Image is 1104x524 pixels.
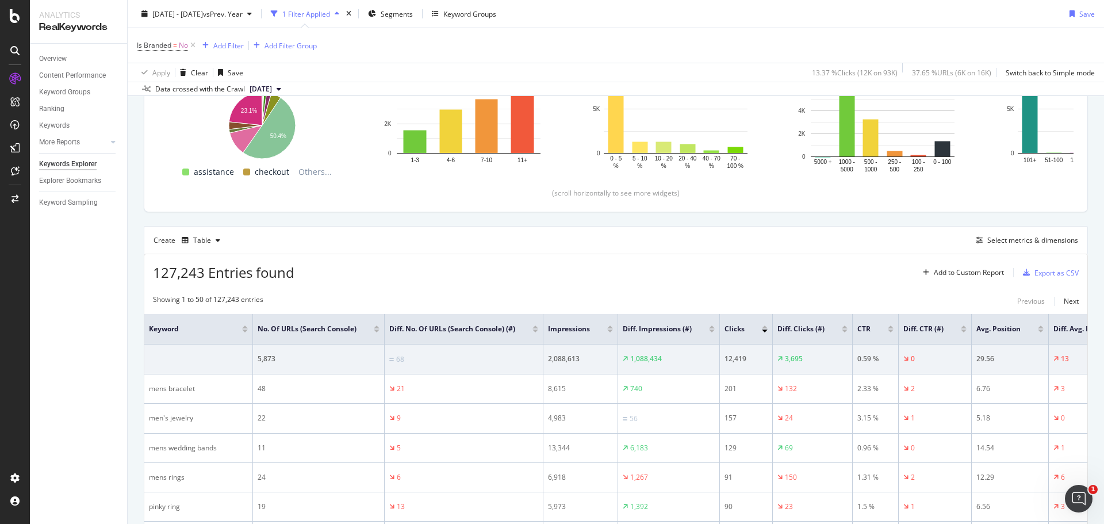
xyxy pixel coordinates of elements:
div: 19 [258,502,379,512]
div: 129 [724,443,768,453]
text: % [614,163,619,169]
div: 1,088,434 [630,354,662,364]
div: 23 [785,502,793,512]
div: Save [1079,9,1095,18]
div: 5,973 [548,502,613,512]
span: Impressions [548,324,590,334]
button: Add Filter Group [249,39,317,52]
div: 0.59 % [857,354,894,364]
span: Diff. Impressions (#) [623,324,692,334]
div: 22 [258,413,379,423]
text: 5K [593,106,600,112]
div: 13 [397,502,405,512]
div: 5 [397,443,401,453]
div: Export as CSV [1034,268,1079,278]
div: Add to Custom Report [934,269,1004,276]
text: % [709,163,714,169]
a: Overview [39,53,119,65]
div: 13,344 [548,443,613,453]
a: Ranking [39,103,119,115]
div: 1.31 % [857,472,894,483]
a: Keywords [39,120,119,132]
span: Others... [294,165,336,179]
div: 37.65 % URLs ( 6K on 16K ) [912,67,991,77]
div: Previous [1017,296,1045,306]
text: 2K [798,131,806,137]
iframe: Intercom live chat [1065,485,1092,512]
a: Keywords Explorer [39,158,119,170]
a: Content Performance [39,70,119,82]
div: Save [228,67,243,77]
span: Keyword [149,324,225,334]
div: 56 [630,414,638,424]
div: mens bracelet [149,384,248,394]
div: 91 [724,472,768,483]
div: 150 [785,472,797,483]
button: Clear [175,63,208,82]
svg: A chart. [379,59,558,170]
div: 6,918 [548,472,613,483]
div: 2.33 % [857,384,894,394]
div: 2 [911,384,915,394]
div: A chart. [793,59,972,174]
text: 250 [914,166,923,173]
div: 0 [1061,413,1065,423]
span: Segments [381,9,413,18]
div: 2,088,613 [548,354,613,364]
div: Keywords Explorer [39,158,97,170]
div: A chart. [172,86,351,160]
div: 14.54 [976,443,1044,453]
text: 23.1% [241,108,257,114]
div: Showing 1 to 50 of 127,243 entries [153,294,263,308]
div: 68 [396,354,404,365]
div: 6 [397,472,401,483]
text: 16-50 [1070,157,1085,163]
span: Is Branded [137,40,171,50]
div: 12.29 [976,472,1044,483]
div: 9 [397,413,401,423]
div: 6,183 [630,443,648,453]
div: Overview [39,53,67,65]
div: Analytics [39,9,118,21]
div: pinky ring [149,502,248,512]
text: 500 [890,166,899,173]
a: Keyword Groups [39,86,119,98]
div: 29.56 [976,354,1044,364]
button: Keyword Groups [427,5,501,23]
button: Select metrics & dimensions [971,234,1078,247]
div: 4,983 [548,413,613,423]
div: 3 [1061,502,1065,512]
text: 4K [798,108,806,114]
button: Save [1065,5,1095,23]
button: 1 Filter Applied [266,5,344,23]
a: More Reports [39,136,108,148]
a: Keyword Sampling [39,197,119,209]
button: Next [1064,294,1079,308]
div: 5.18 [976,413,1044,423]
text: 1000 - [839,159,855,165]
span: Avg. Position [976,324,1021,334]
div: 6.56 [976,502,1044,512]
text: 50.4% [270,133,286,140]
div: 1,267 [630,472,648,483]
text: % [661,163,666,169]
div: (scroll horizontally to see more widgets) [158,188,1074,198]
text: 0 - 100 [933,159,952,165]
div: Clear [191,67,208,77]
text: 0 - 5 [610,155,622,162]
div: 13.37 % Clicks ( 12K on 93K ) [812,67,898,77]
text: 70 - [730,155,740,162]
div: More Reports [39,136,80,148]
div: 48 [258,384,379,394]
button: Table [177,231,225,250]
text: % [685,163,690,169]
span: [DATE] - [DATE] [152,9,203,18]
div: 90 [724,502,768,512]
text: 5000 + [814,159,832,165]
span: No [179,37,188,53]
text: 5 - 10 [632,155,647,162]
div: Keyword Groups [443,9,496,18]
div: Content Performance [39,70,106,82]
span: Clicks [724,324,745,334]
